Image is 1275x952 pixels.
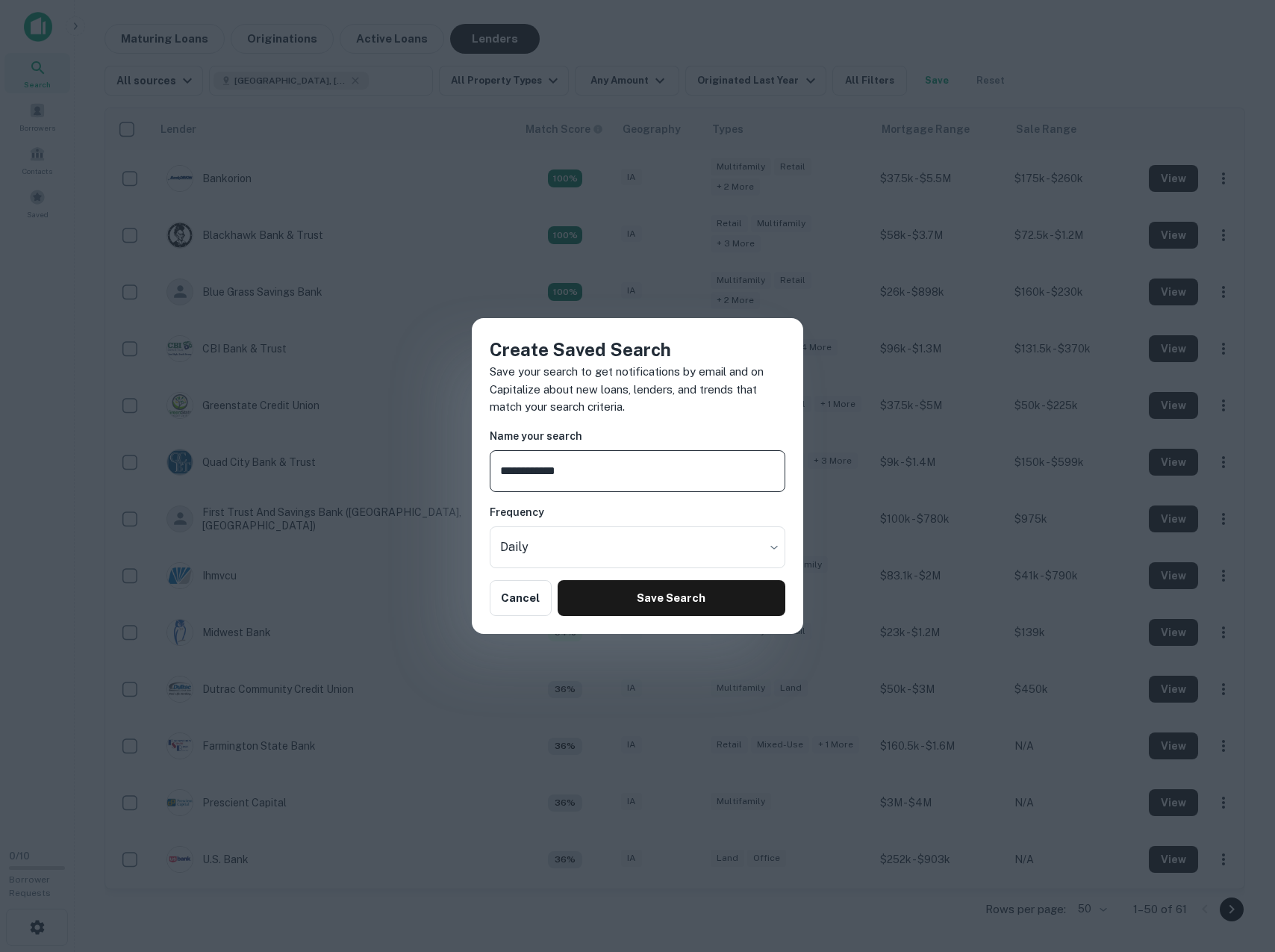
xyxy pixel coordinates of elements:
[490,336,785,363] h4: Create Saved Search
[490,504,785,520] h6: Frequency
[1200,833,1275,904] iframe: Chat Widget
[490,363,785,416] p: Save your search to get notifications by email and on Capitalize about new loans, lenders, and tr...
[490,428,785,444] h6: Name your search
[490,526,785,568] div: Without label
[490,580,552,616] button: Cancel
[558,580,785,616] button: Save Search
